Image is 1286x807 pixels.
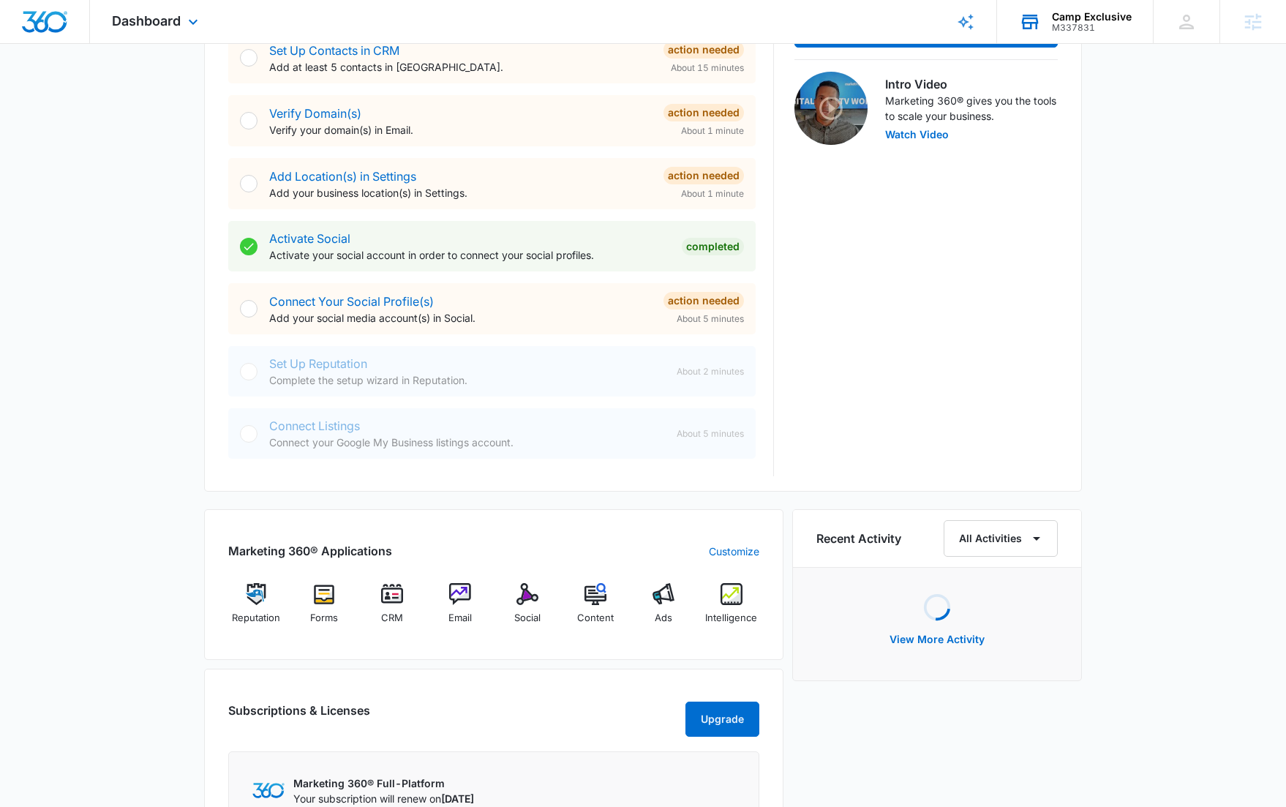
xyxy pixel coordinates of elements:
[514,611,541,626] span: Social
[875,622,999,657] button: View More Activity
[269,310,652,326] p: Add your social media account(s) in Social.
[944,520,1058,557] button: All Activities
[709,544,759,559] a: Customize
[677,312,744,326] span: About 5 minutes
[794,72,868,145] img: Intro Video
[677,427,744,440] span: About 5 minutes
[228,542,392,560] h2: Marketing 360® Applications
[293,791,474,806] p: Your subscription will renew on
[310,611,338,626] span: Forms
[671,61,744,75] span: About 15 minutes
[269,185,652,200] p: Add your business location(s) in Settings.
[269,372,665,388] p: Complete the setup wizard in Reputation.
[655,611,672,626] span: Ads
[112,13,181,29] span: Dashboard
[232,611,280,626] span: Reputation
[269,435,665,450] p: Connect your Google My Business listings account.
[577,611,614,626] span: Content
[568,583,624,636] a: Content
[885,130,949,140] button: Watch Video
[293,776,474,791] p: Marketing 360® Full-Platform
[269,43,399,58] a: Set Up Contacts in CRM
[269,59,652,75] p: Add at least 5 contacts in [GEOGRAPHIC_DATA].
[636,583,692,636] a: Ads
[677,365,744,378] span: About 2 minutes
[252,783,285,798] img: Marketing 360 Logo
[269,231,350,246] a: Activate Social
[1052,23,1132,33] div: account id
[500,583,556,636] a: Social
[663,292,744,309] div: Action Needed
[364,583,421,636] a: CRM
[269,247,670,263] p: Activate your social account in order to connect your social profiles.
[448,611,472,626] span: Email
[228,702,370,731] h2: Subscriptions & Licenses
[685,702,759,737] button: Upgrade
[269,122,652,138] p: Verify your domain(s) in Email.
[269,106,361,121] a: Verify Domain(s)
[816,530,901,547] h6: Recent Activity
[663,41,744,59] div: Action Needed
[885,93,1058,124] p: Marketing 360® gives you the tools to scale your business.
[705,611,757,626] span: Intelligence
[663,104,744,121] div: Action Needed
[885,75,1058,93] h3: Intro Video
[681,187,744,200] span: About 1 minute
[663,167,744,184] div: Action Needed
[228,583,285,636] a: Reputation
[269,294,434,309] a: Connect Your Social Profile(s)
[703,583,759,636] a: Intelligence
[682,238,744,255] div: Completed
[681,124,744,138] span: About 1 minute
[432,583,488,636] a: Email
[381,611,403,626] span: CRM
[441,792,474,805] span: [DATE]
[296,583,353,636] a: Forms
[1052,11,1132,23] div: account name
[269,169,416,184] a: Add Location(s) in Settings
